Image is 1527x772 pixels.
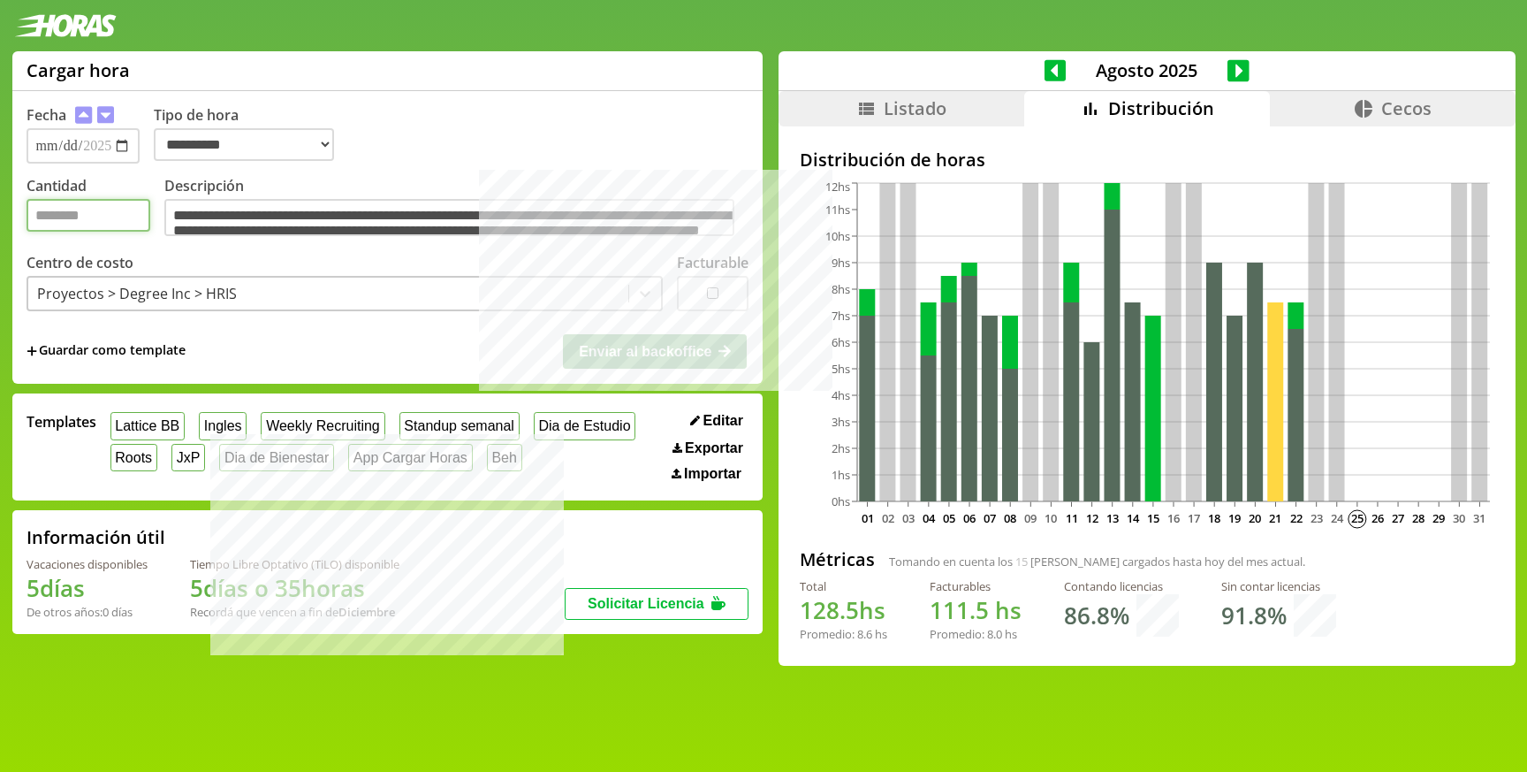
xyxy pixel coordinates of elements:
text: 29 [1432,510,1445,526]
tspan: 4hs [832,387,850,403]
button: JxP [171,444,205,471]
text: 31 [1473,510,1485,526]
text: 23 [1310,510,1322,526]
button: Ingles [199,412,247,440]
tspan: 6hs [832,334,850,350]
button: App Cargar Horas [348,444,473,471]
h2: Métricas [800,547,875,571]
h1: 91.8 % [1221,600,1287,631]
h1: hs [800,594,887,626]
text: 25 [1350,510,1363,526]
text: 12 [1085,510,1098,526]
span: + [27,341,37,361]
div: Vacaciones disponibles [27,556,148,572]
text: 27 [1392,510,1404,526]
span: 128.5 [800,594,859,626]
button: Standup semanal [399,412,520,440]
span: Templates [27,412,96,432]
button: Dia de Bienestar [219,444,334,471]
text: 13 [1105,510,1118,526]
text: 04 [922,510,935,526]
tspan: 2hs [832,440,850,456]
text: 30 [1453,510,1465,526]
label: Tipo de hora [154,105,348,164]
h1: 5 días o 35 horas [190,572,399,604]
div: Tiempo Libre Optativo (TiLO) disponible [190,556,399,572]
h1: 5 días [27,572,148,604]
text: 06 [963,510,976,526]
text: 11 [1065,510,1077,526]
text: 24 [1330,510,1343,526]
button: Editar [685,412,748,430]
text: 26 [1371,510,1383,526]
tspan: 9hs [832,255,850,271]
div: Recordá que vencen a fin de [190,604,399,620]
tspan: 3hs [832,414,850,430]
tspan: 5hs [832,361,850,377]
input: Cantidad [27,199,150,232]
span: Editar [703,413,743,429]
h1: hs [930,594,1022,626]
text: 01 [861,510,873,526]
text: 18 [1208,510,1220,526]
label: Facturable [677,253,748,272]
text: 05 [942,510,954,526]
label: Fecha [27,105,66,125]
span: Distribución [1108,96,1214,120]
span: 8.0 [987,626,1002,642]
span: Exportar [685,440,743,456]
div: Proyectos > Degree Inc > HRIS [37,284,237,303]
text: 19 [1228,510,1241,526]
img: logotipo [14,14,117,37]
span: Listado [884,96,946,120]
span: 111.5 [930,594,989,626]
text: 09 [1024,510,1037,526]
button: Lattice BB [110,412,186,440]
span: Solicitar Licencia [588,596,704,611]
div: Promedio: hs [800,626,887,642]
span: Agosto 2025 [1066,58,1227,82]
button: Weekly Recruiting [261,412,384,440]
text: 10 [1045,510,1057,526]
select: Tipo de hora [154,128,334,161]
text: 02 [881,510,893,526]
div: Promedio: hs [930,626,1022,642]
label: Cantidad [27,176,164,241]
text: 03 [901,510,914,526]
tspan: 10hs [825,228,850,244]
div: Contando licencias [1064,578,1179,594]
text: 17 [1188,510,1200,526]
text: 20 [1249,510,1261,526]
text: 15 [1146,510,1159,526]
button: Beh [487,444,522,471]
span: Cecos [1381,96,1432,120]
b: Diciembre [338,604,395,620]
div: De otros años: 0 días [27,604,148,620]
button: Roots [110,444,157,471]
text: 28 [1412,510,1424,526]
span: +Guardar como template [27,341,186,361]
tspan: 8hs [832,281,850,297]
text: 16 [1167,510,1180,526]
span: 15 [1015,554,1028,569]
h2: Información útil [27,525,165,549]
label: Descripción [164,176,748,241]
div: Sin contar licencias [1221,578,1336,594]
button: Solicitar Licencia [565,588,748,620]
text: 21 [1269,510,1281,526]
button: Dia de Estudio [534,412,636,440]
label: Centro de costo [27,253,133,272]
text: 14 [1126,510,1139,526]
tspan: 1hs [832,467,850,483]
tspan: 7hs [832,308,850,324]
button: Exportar [667,440,748,457]
div: Total [800,578,887,594]
h1: 86.8 % [1064,600,1129,631]
text: 07 [984,510,996,526]
text: 08 [1004,510,1016,526]
tspan: 11hs [825,202,850,218]
div: Facturables [930,578,1022,594]
h2: Distribución de horas [800,148,1494,172]
text: 22 [1289,510,1302,526]
h1: Cargar hora [27,58,130,82]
